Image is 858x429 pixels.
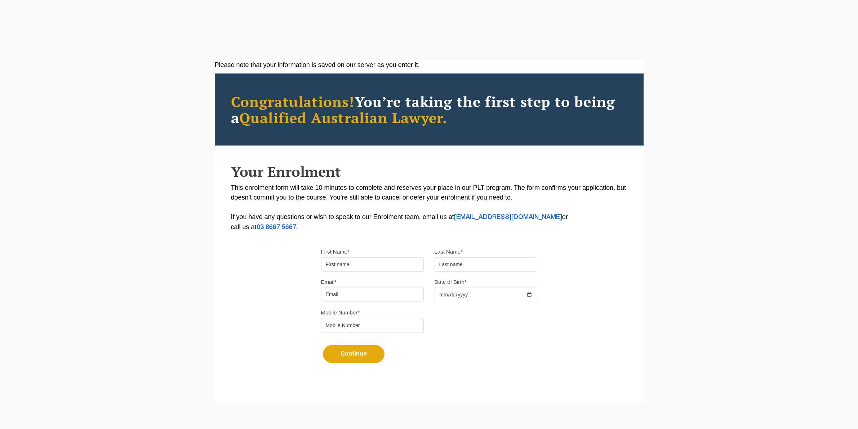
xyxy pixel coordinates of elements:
[321,278,337,286] label: Email*
[231,164,627,179] h2: Your Enrolment
[435,257,537,272] input: Last name
[321,318,424,332] input: Mobile Number
[454,214,562,220] a: [EMAIL_ADDRESS][DOMAIN_NAME]
[435,278,467,286] label: Date of Birth*
[321,287,424,301] input: Email
[231,93,627,126] h2: You’re taking the first step to being a
[231,92,355,111] span: Congratulations!
[239,108,448,127] span: Qualified Australian Lawyer.
[215,60,644,70] div: Please note that your information is saved on our server as you enter it.
[321,248,350,255] label: First Name*
[231,183,627,232] p: This enrolment form will take 10 minutes to complete and reserves your place in our PLT program. ...
[321,309,360,316] label: Mobile Number*
[323,345,384,363] button: Continue
[435,248,463,255] label: Last Name*
[321,257,424,272] input: First name
[257,224,296,230] a: 03 8667 5667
